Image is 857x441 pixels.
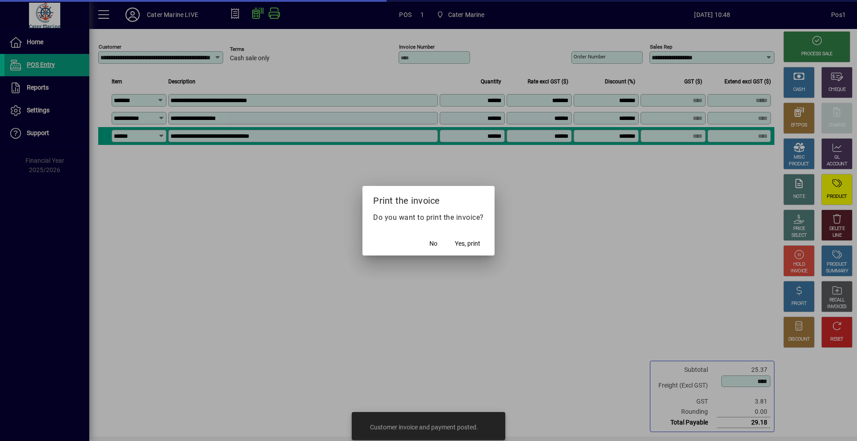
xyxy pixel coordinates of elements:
h2: Print the invoice [362,186,495,212]
span: Yes, print [455,239,480,248]
button: Yes, print [451,236,484,252]
span: No [429,239,437,248]
button: No [419,236,448,252]
p: Do you want to print the invoice? [373,212,484,223]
